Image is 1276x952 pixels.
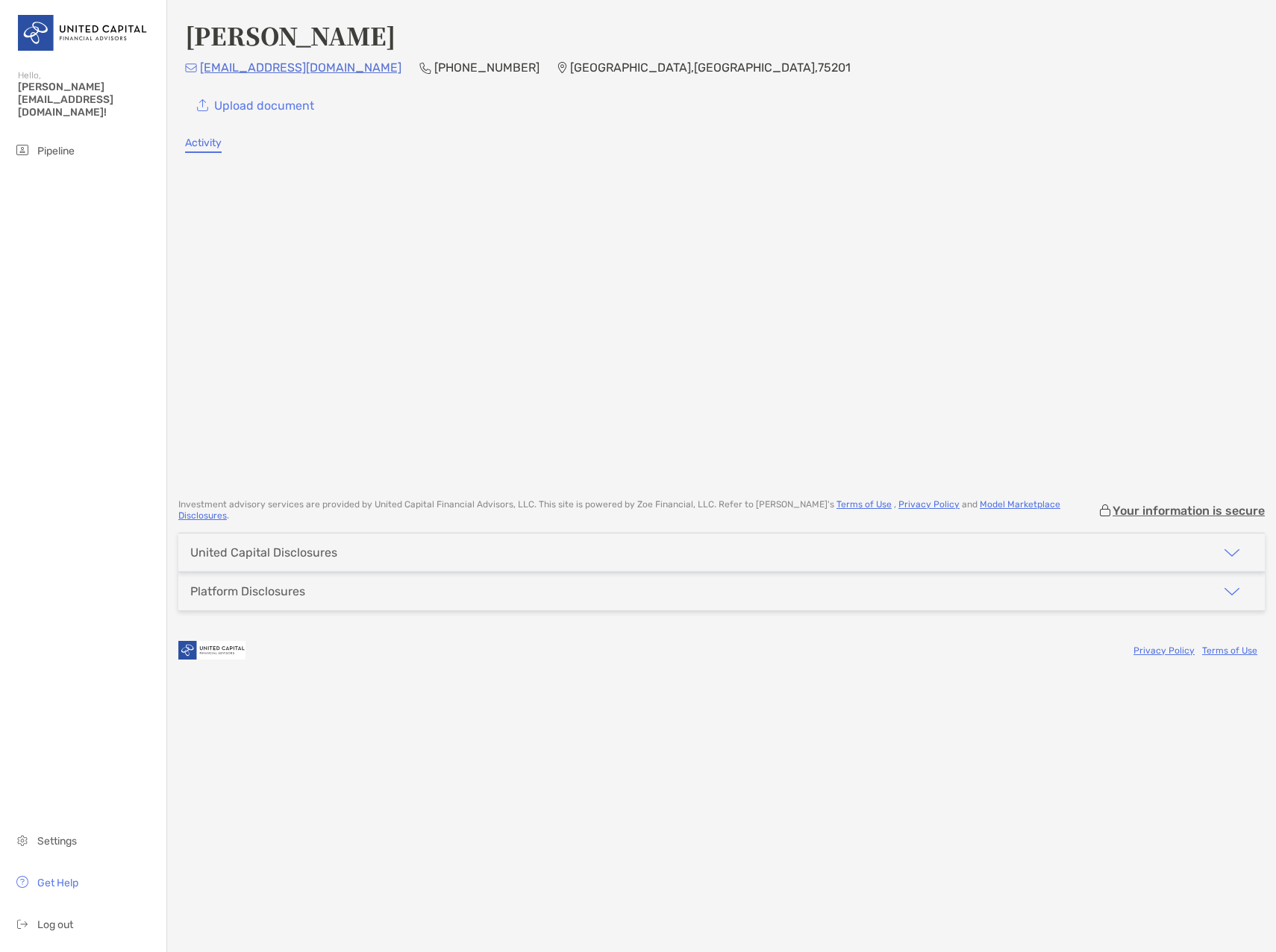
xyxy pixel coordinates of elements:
[1113,504,1265,518] p: Your information is secure
[178,499,1060,521] a: Model Marketplace Disclosures
[197,99,208,112] img: button icon
[37,877,78,889] span: Get Help
[190,584,305,598] div: Platform Disclosures
[190,545,337,560] div: United Capital Disclosures
[13,141,31,159] img: pipeline icon
[570,58,851,77] p: [GEOGRAPHIC_DATA] , [GEOGRAPHIC_DATA] , 75201
[13,831,31,849] img: settings icon
[18,6,148,60] img: United Capital Logo
[898,499,960,510] a: Privacy Policy
[1223,583,1241,601] img: icon arrow
[185,137,222,153] a: Activity
[185,18,395,52] h4: [PERSON_NAME]
[1133,645,1195,656] a: Privacy Policy
[37,145,75,157] span: Pipeline
[37,835,77,848] span: Settings
[836,499,892,510] a: Terms of Use
[13,873,31,891] img: get-help icon
[185,89,325,122] a: Upload document
[18,81,157,119] span: [PERSON_NAME][EMAIL_ADDRESS][DOMAIN_NAME]!
[37,918,73,931] span: Log out
[178,633,245,667] img: company logo
[178,499,1098,522] p: Investment advisory services are provided by United Capital Financial Advisors, LLC . This site i...
[13,915,31,933] img: logout icon
[419,62,431,74] img: Phone Icon
[557,62,567,74] img: Location Icon
[1223,544,1241,562] img: icon arrow
[185,63,197,72] img: Email Icon
[434,58,540,77] p: [PHONE_NUMBER]
[200,58,401,77] p: [EMAIL_ADDRESS][DOMAIN_NAME]
[1202,645,1257,656] a: Terms of Use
